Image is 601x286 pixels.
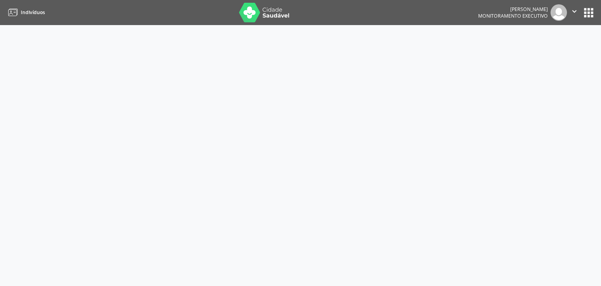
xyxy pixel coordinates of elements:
[551,4,567,21] img: img
[478,6,548,13] div: [PERSON_NAME]
[570,7,579,16] i: 
[5,6,45,19] a: Indivíduos
[478,13,548,19] span: Monitoramento Executivo
[582,6,596,20] button: apps
[21,9,45,16] span: Indivíduos
[567,4,582,21] button: 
